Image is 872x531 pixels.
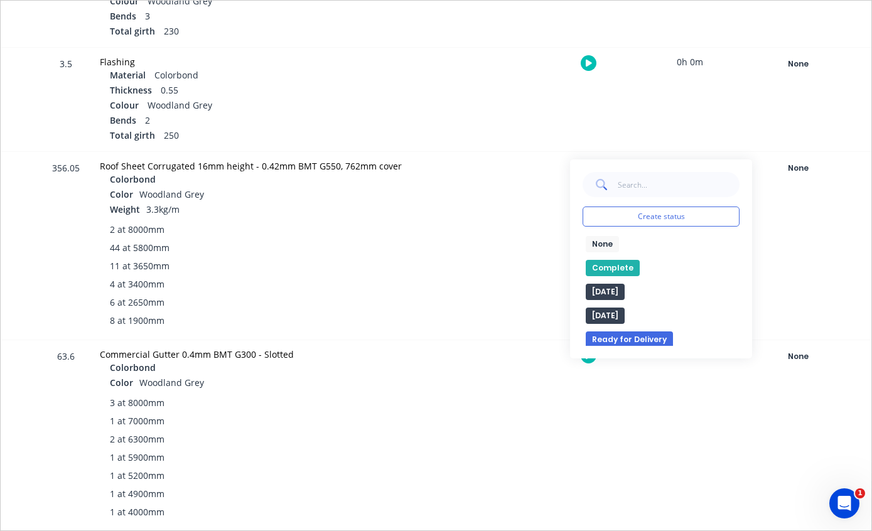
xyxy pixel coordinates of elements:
span: Colorbond [110,173,156,186]
div: None [753,56,843,72]
div: Commercial Gutter 0.4mm BMT G300 - Slotted [100,348,424,361]
button: [DATE] [586,284,625,300]
input: Search... [617,172,740,197]
div: 63.6 [47,342,85,531]
span: 8 at 1900mm [110,314,164,327]
span: Color [110,376,133,389]
div: 0.55 [110,83,424,99]
div: 3.5 [47,50,85,151]
div: 0h 0m [643,48,737,76]
span: Weight [110,203,140,216]
div: 356.05 [47,154,85,340]
div: None [753,348,843,365]
div: 2 [110,114,424,129]
div: 0h 0m [643,152,737,180]
span: Colorbond [110,361,156,374]
button: [DATE] [586,308,625,324]
iframe: Intercom live chat [829,488,859,518]
button: Ready for Delivery [586,331,673,348]
span: 3 at 8000mm [110,396,164,409]
span: 1 at 5200mm [110,469,164,482]
span: Thickness [110,83,152,97]
span: 2 at 6300mm [110,432,164,446]
span: 1 [855,488,865,498]
span: 4 at 3400mm [110,277,164,291]
div: None [753,160,843,176]
button: None [752,159,844,177]
div: Woodland Grey [110,99,424,114]
span: Bends [110,9,136,23]
button: None [752,55,844,73]
span: Color [110,188,133,201]
button: Complete [586,260,640,276]
button: None [752,348,844,365]
div: 230 [110,24,424,40]
span: Woodland Grey [139,188,204,200]
span: 1 at 7000mm [110,414,164,427]
span: 6 at 2650mm [110,296,164,309]
span: Colour [110,99,139,112]
div: Roof Sheet Corrugated 16mm height - 0.42mm BMT G550, 762mm cover [100,159,424,173]
span: Woodland Grey [139,377,204,389]
span: 1 at 5900mm [110,451,164,464]
span: Total girth [110,129,155,142]
button: None [586,236,619,252]
div: Colorbond [110,68,424,83]
span: Bends [110,114,136,127]
span: 2 at 8000mm [110,223,164,236]
span: Material [110,68,146,82]
span: 44 at 5800mm [110,241,170,254]
span: Total girth [110,24,155,38]
div: 250 [110,129,424,144]
div: 3 [110,9,424,24]
span: 1 at 4900mm [110,487,164,500]
span: 1 at 4000mm [110,505,164,518]
span: 11 at 3650mm [110,259,170,272]
div: Flashing [100,55,424,68]
span: 3.3kg/m [146,203,180,215]
button: Create status [583,206,740,227]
